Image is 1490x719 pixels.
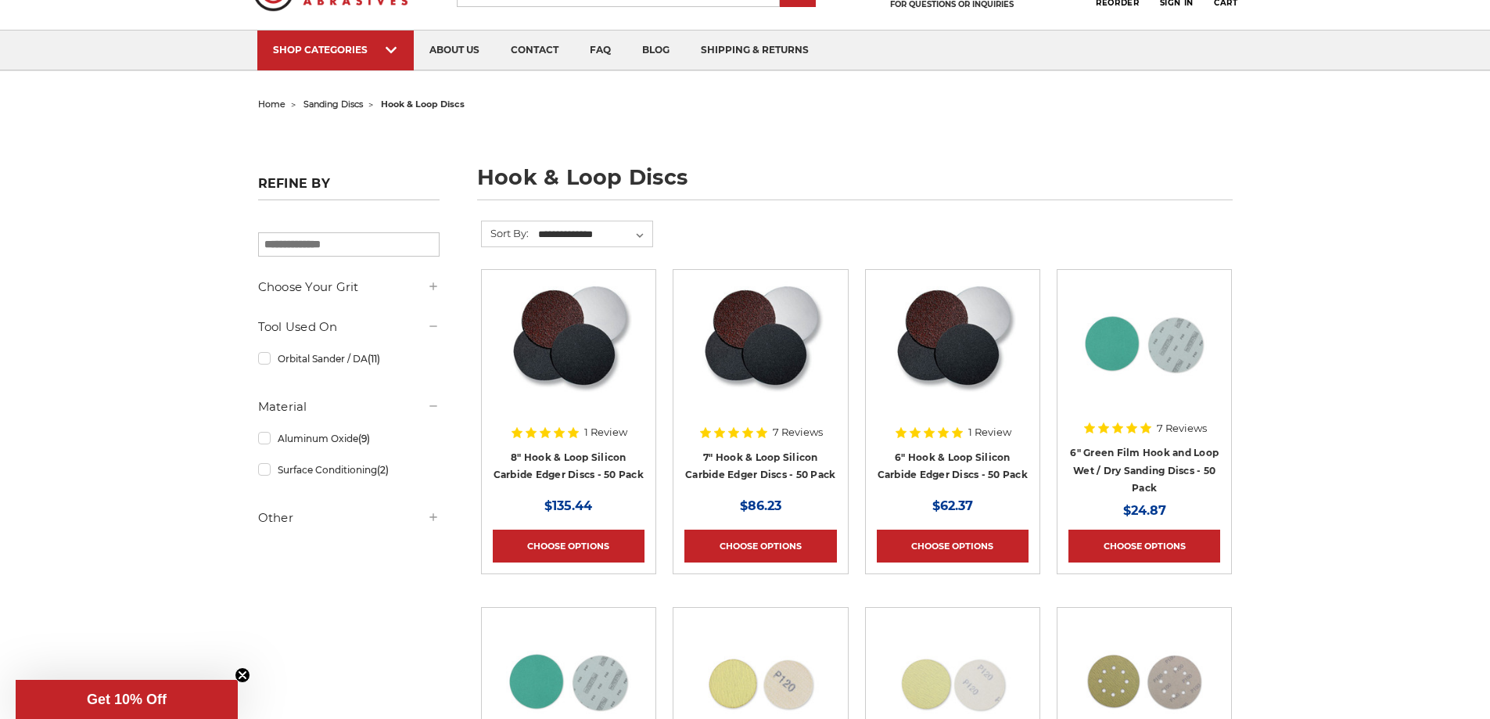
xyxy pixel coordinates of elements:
div: Get 10% OffClose teaser [16,680,238,719]
select: Sort By: [536,223,652,246]
a: sanding discs [303,99,363,110]
a: 6-inch 60-grit green film hook and loop sanding discs with fast cutting aluminum oxide for coarse... [1068,281,1220,433]
a: 8" Hook & Loop Silicon Carbide Edger Discs - 50 Pack [494,451,644,481]
a: shipping & returns [685,31,824,70]
span: hook & loop discs [381,99,465,110]
a: 6" Hook & Loop Silicon Carbide Edger Discs - 50 Pack [878,451,1028,481]
span: $135.44 [544,498,592,513]
span: $24.87 [1123,503,1166,518]
span: 1 Review [584,427,627,437]
a: Silicon Carbide 8" Hook & Loop Edger Discs [493,281,644,433]
h5: Other [258,509,440,527]
span: Get 10% Off [87,692,167,707]
img: Silicon Carbide 8" Hook & Loop Edger Discs [505,281,632,406]
a: blog [627,31,685,70]
span: (9) [358,433,370,444]
a: Choose Options [877,530,1029,563]
span: 7 Reviews [773,427,823,437]
span: (2) [377,464,389,476]
h5: Choose Your Grit [258,278,440,297]
span: (11) [368,353,380,365]
a: Choose Options [684,530,836,563]
h1: hook & loop discs [477,167,1233,200]
a: 7" Hook & Loop Silicon Carbide Edger Discs - 50 Pack [685,451,835,481]
a: Surface Conditioning [258,456,440,484]
a: Silicon Carbide 6" Hook & Loop Edger Discs [877,281,1029,433]
img: Silicon Carbide 6" Hook & Loop Edger Discs [889,281,1016,406]
img: 6-inch 60-grit green film hook and loop sanding discs with fast cutting aluminum oxide for coarse... [1082,281,1207,406]
h5: Refine by [258,176,440,200]
a: 6" Green Film Hook and Loop Wet / Dry Sanding Discs - 50 Pack [1070,447,1219,494]
a: Silicon Carbide 7" Hook & Loop Edger Discs [684,281,836,433]
a: Choose Options [1068,530,1220,563]
a: contact [495,31,574,70]
a: Orbital Sander / DA [258,345,440,372]
a: Choose Options [493,530,644,563]
span: $62.37 [932,498,973,513]
button: Close teaser [235,667,250,683]
span: $86.23 [740,498,781,513]
a: faq [574,31,627,70]
a: home [258,99,285,110]
a: Aluminum Oxide [258,425,440,452]
label: Sort By: [482,221,529,245]
span: 7 Reviews [1157,423,1207,433]
div: SHOP CATEGORIES [273,44,398,56]
a: about us [414,31,495,70]
span: 1 Review [968,427,1011,437]
h5: Material [258,397,440,416]
h5: Tool Used On [258,318,440,336]
img: Silicon Carbide 7" Hook & Loop Edger Discs [697,281,824,406]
